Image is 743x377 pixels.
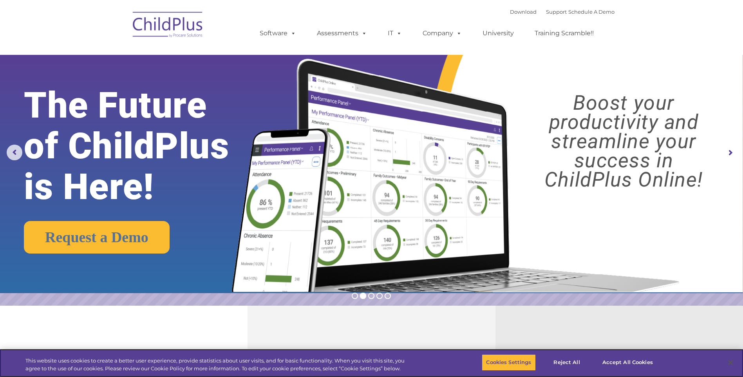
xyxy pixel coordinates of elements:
[568,9,615,15] a: Schedule A Demo
[252,25,304,41] a: Software
[380,25,410,41] a: IT
[415,25,470,41] a: Company
[510,9,615,15] font: |
[109,84,142,90] span: Phone number
[482,354,535,371] button: Cookies Settings
[309,25,375,41] a: Assessments
[598,354,657,371] button: Accept All Cookies
[510,9,537,15] a: Download
[513,93,734,189] rs-layer: Boost your productivity and streamline your success in ChildPlus Online!
[546,9,567,15] a: Support
[129,6,207,45] img: ChildPlus by Procare Solutions
[527,25,602,41] a: Training Scramble!!
[25,357,409,372] div: This website uses cookies to create a better user experience, provide statistics about user visit...
[24,85,261,207] rs-layer: The Future of ChildPlus is Here!
[109,52,133,58] span: Last name
[475,25,522,41] a: University
[722,354,739,371] button: Close
[542,354,591,371] button: Reject All
[24,221,170,254] a: Request a Demo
